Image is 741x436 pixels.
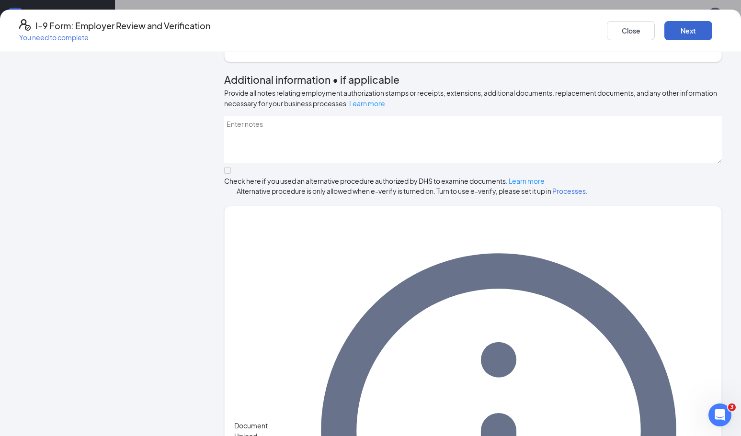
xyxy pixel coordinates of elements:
a: Learn more [509,177,545,185]
button: Close [607,21,655,40]
h4: I-9 Form: Employer Review and Verification [35,19,210,33]
svg: FormI9EVerifyIcon [19,19,31,31]
span: Alternative procedure is only allowed when e-verify is turned on. Turn to use e-verify, please se... [224,186,722,196]
button: Next [664,21,712,40]
p: You need to complete [19,33,210,42]
span: Provide all notes relating employment authorization stamps or receipts, extensions, additional do... [224,89,717,108]
div: Check here if you used an alternative procedure authorized by DHS to examine documents. [224,176,722,186]
iframe: Intercom live chat [708,403,731,426]
a: Processes [552,187,586,195]
span: Additional information [224,73,331,86]
span: • if applicable [331,73,399,86]
a: Learn more [349,99,385,108]
span: 3 [728,403,736,411]
input: Check here if you used an alternative procedure authorized by DHS to examine documents. Learn more [224,167,231,174]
